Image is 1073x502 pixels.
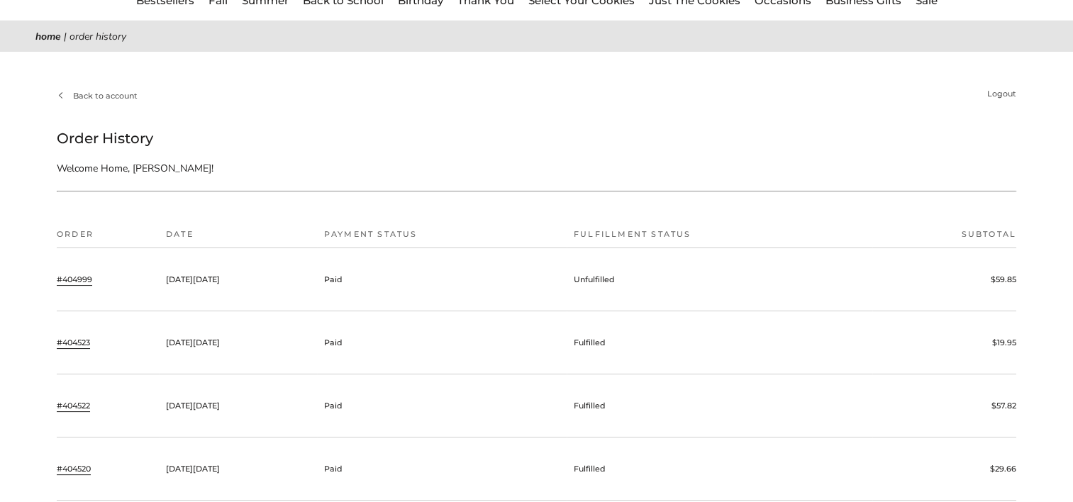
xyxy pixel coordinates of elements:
[317,374,567,437] td: Paid
[64,30,67,43] span: |
[317,311,567,374] td: Paid
[35,28,1038,45] nav: breadcrumbs
[567,437,872,501] td: Fulfilled
[57,127,1016,150] h1: Order History
[159,374,317,437] td: [DATE][DATE]
[57,399,90,412] a: #404522
[57,89,138,102] a: Back to account
[567,248,872,311] td: Unfulfilled
[872,311,1016,374] td: $19.95
[11,448,147,491] iframe: Sign Up via Text for Offers
[317,228,567,248] th: Payment status
[57,228,159,248] th: Order
[987,87,1016,100] a: Logout
[159,311,317,374] td: [DATE][DATE]
[872,248,1016,311] td: $59.85
[317,437,567,501] td: Paid
[567,374,872,437] td: Fulfilled
[159,437,317,501] td: [DATE][DATE]
[57,336,90,349] a: #404523
[567,228,872,248] th: Fulfillment status
[872,437,1016,501] td: $29.66
[872,374,1016,437] td: $57.82
[159,228,317,248] th: Date
[35,30,61,43] a: Home
[159,248,317,311] td: [DATE][DATE]
[57,273,92,286] a: #404999
[70,30,126,43] span: Order History
[57,160,433,177] p: Welcome Home, [PERSON_NAME]!
[317,248,567,311] td: Paid
[872,228,1016,248] th: Subtotal
[567,311,872,374] td: Fulfilled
